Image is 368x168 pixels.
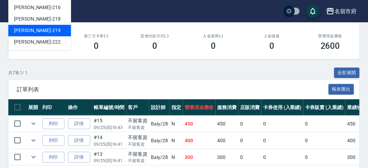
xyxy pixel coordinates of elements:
[269,41,274,51] h3: 0
[304,116,346,132] td: 0
[261,116,304,132] td: 0
[42,135,64,146] button: 列印
[216,99,239,116] th: 服務消費
[183,99,216,116] th: 營業現金應收
[68,119,90,129] a: 詳情
[329,84,354,95] button: 報表匯出
[28,135,39,146] button: expand row
[40,99,66,116] th: 列印
[68,152,90,163] a: 詳情
[149,116,170,132] td: Baly /28
[26,99,40,116] th: 展開
[239,149,262,166] td: 0
[334,68,360,78] button: 全部展開
[92,132,127,149] td: #14
[323,4,360,18] button: 名留市府
[14,4,61,11] span: [PERSON_NAME] -216
[94,41,99,51] h3: 0
[68,135,90,146] a: 詳情
[127,99,149,116] th: 客戶
[306,4,320,18] button: save
[14,15,61,23] span: [PERSON_NAME] -218
[170,116,183,132] td: N
[94,158,125,164] p: 09/25 (四) 16:41
[211,41,216,51] h3: 0
[75,34,117,38] h2: 第三方卡券(-)
[128,124,148,131] p: 不留客資
[128,158,148,164] p: 不留客資
[66,99,92,116] th: 操作
[170,99,183,116] th: 指定
[239,132,262,149] td: 0
[329,86,354,92] a: 報表匯出
[92,116,127,132] td: #15
[14,27,61,34] span: [PERSON_NAME] -219
[128,141,148,147] p: 不留客資
[216,132,239,149] td: 400
[128,151,148,158] div: 不留客資
[239,99,262,116] th: 店販消費
[183,116,216,132] td: 450
[134,34,176,38] h2: 其他付款方式(-)
[152,41,157,51] h3: 0
[28,119,39,129] button: expand row
[42,119,64,129] button: 列印
[216,149,239,166] td: 300
[183,149,216,166] td: 300
[239,116,262,132] td: 0
[216,116,239,132] td: 450
[183,132,216,149] td: 400
[261,132,304,149] td: 0
[170,132,183,149] td: N
[128,134,148,141] div: 不留客資
[28,152,39,162] button: expand row
[92,149,127,166] td: #13
[94,141,125,147] p: 09/25 (四) 16:41
[8,70,28,76] p: 共 7 筆, 1 / 1
[149,149,170,166] td: Baly /28
[14,38,61,46] span: [PERSON_NAME] -222
[92,99,127,116] th: 帳單編號/時間
[321,41,340,51] h3: 2600
[128,117,148,124] div: 不留客資
[261,99,304,116] th: 卡券使用 (入業績)
[309,34,351,38] h2: 營業現金應收
[149,132,170,149] td: Baly /28
[170,149,183,166] td: N
[17,86,329,93] span: 訂單列表
[335,7,357,16] div: 名留市府
[94,124,125,131] p: 09/25 (四) 16:43
[304,132,346,149] td: 0
[149,99,170,116] th: 設計師
[304,149,346,166] td: 0
[261,149,304,166] td: 0
[304,99,346,116] th: 卡券販賣 (入業績)
[42,152,64,163] button: 列印
[192,34,234,38] h2: 入金使用(-)
[251,34,293,38] h2: 入金儲值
